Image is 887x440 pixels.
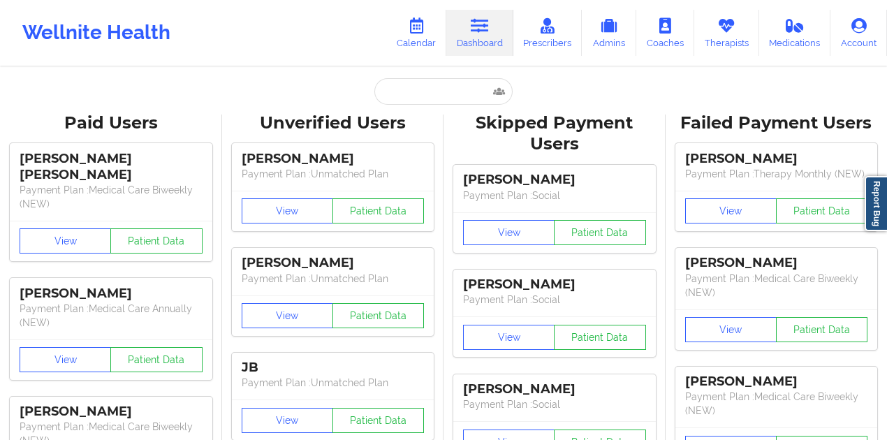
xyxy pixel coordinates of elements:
div: [PERSON_NAME] [685,255,868,271]
div: [PERSON_NAME] [20,404,203,420]
div: Skipped Payment Users [453,112,656,156]
p: Payment Plan : Social [463,189,646,203]
a: Admins [582,10,636,56]
button: Patient Data [332,408,424,433]
button: Patient Data [110,347,202,372]
button: Patient Data [776,198,867,223]
button: View [685,198,777,223]
p: Payment Plan : Medical Care Biweekly (NEW) [20,183,203,211]
button: Patient Data [332,303,424,328]
div: [PERSON_NAME] [463,381,646,397]
div: [PERSON_NAME] [242,255,425,271]
a: Calendar [386,10,446,56]
a: Prescribers [513,10,582,56]
button: View [20,228,111,254]
button: View [242,303,333,328]
p: Payment Plan : Medical Care Biweekly (NEW) [685,390,868,418]
p: Payment Plan : Social [463,397,646,411]
p: Payment Plan : Therapy Monthly (NEW) [685,167,868,181]
a: Therapists [694,10,759,56]
div: [PERSON_NAME] [PERSON_NAME] [20,151,203,183]
div: [PERSON_NAME] [685,151,868,167]
div: [PERSON_NAME] [463,277,646,293]
div: JB [242,360,425,376]
button: View [242,408,333,433]
button: Patient Data [110,228,202,254]
div: Failed Payment Users [675,112,878,134]
p: Payment Plan : Medical Care Biweekly (NEW) [685,272,868,300]
button: View [463,220,555,245]
button: Patient Data [554,220,645,245]
a: Account [830,10,887,56]
p: Payment Plan : Social [463,293,646,307]
div: Unverified Users [232,112,434,134]
p: Payment Plan : Unmatched Plan [242,272,425,286]
button: Patient Data [554,325,645,350]
button: View [242,198,333,223]
div: [PERSON_NAME] [685,374,868,390]
div: Paid Users [10,112,212,134]
button: Patient Data [332,198,424,223]
div: [PERSON_NAME] [20,286,203,302]
div: [PERSON_NAME] [242,151,425,167]
a: Report Bug [865,176,887,231]
a: Medications [759,10,831,56]
p: Payment Plan : Unmatched Plan [242,376,425,390]
button: View [20,347,111,372]
a: Coaches [636,10,694,56]
button: View [463,325,555,350]
button: View [685,317,777,342]
div: [PERSON_NAME] [463,172,646,188]
button: Patient Data [776,317,867,342]
a: Dashboard [446,10,513,56]
p: Payment Plan : Unmatched Plan [242,167,425,181]
p: Payment Plan : Medical Care Annually (NEW) [20,302,203,330]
